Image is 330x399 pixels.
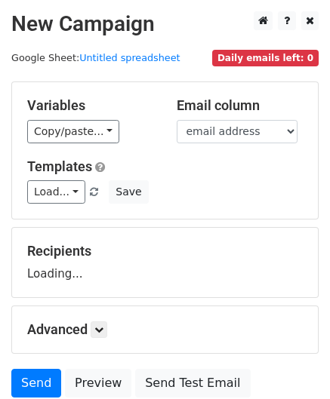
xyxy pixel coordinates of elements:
[212,50,319,66] span: Daily emails left: 0
[27,321,303,338] h5: Advanced
[65,369,131,397] a: Preview
[27,120,119,143] a: Copy/paste...
[177,97,304,114] h5: Email column
[27,158,92,174] a: Templates
[27,97,154,114] h5: Variables
[11,52,180,63] small: Google Sheet:
[27,243,303,259] h5: Recipients
[212,52,319,63] a: Daily emails left: 0
[27,243,303,282] div: Loading...
[109,180,148,204] button: Save
[27,180,85,204] a: Load...
[135,369,250,397] a: Send Test Email
[11,369,61,397] a: Send
[79,52,180,63] a: Untitled spreadsheet
[11,11,319,37] h2: New Campaign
